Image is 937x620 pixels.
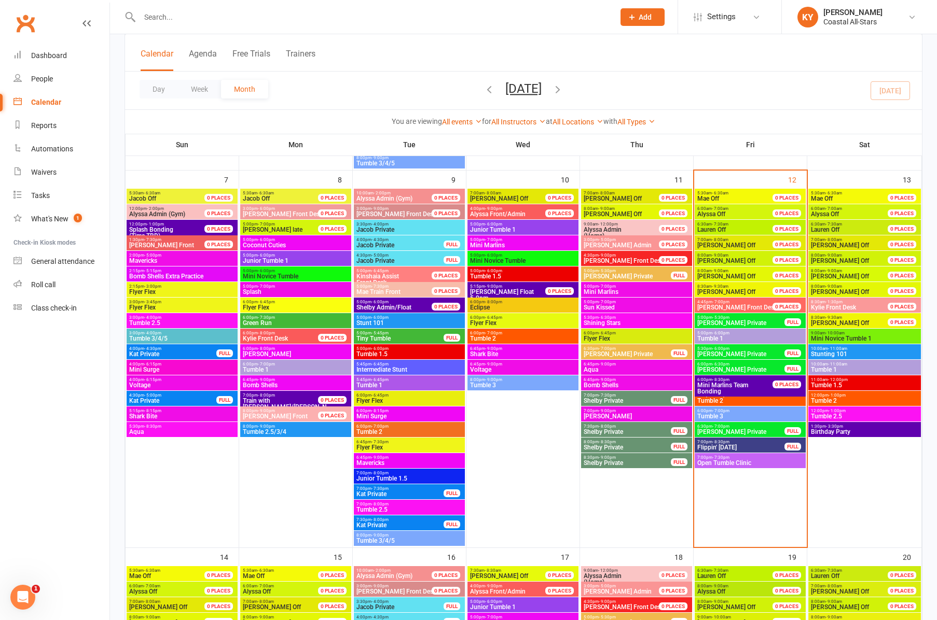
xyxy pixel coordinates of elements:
div: 0 PLACES [888,194,916,202]
span: - 4:00pm [144,315,161,320]
span: Sun Kissed [583,304,690,311]
div: 11 [674,171,693,188]
div: 0 PLACES [318,194,347,202]
span: Front Desk [356,273,444,286]
span: - 3:45pm [144,300,161,304]
strong: for [482,117,491,125]
span: - 5:00pm [599,237,616,242]
span: - 6:00pm [258,237,275,242]
span: 3:00pm [129,315,236,320]
span: - 9:00pm [599,253,616,258]
span: Splash Bonding [129,226,173,233]
span: Mini Novice Tumble [470,258,576,264]
span: 8:00pm [356,156,463,160]
span: (Home) [583,227,671,239]
span: - 6:45pm [258,300,275,304]
span: Tumble 3/4/5 [356,160,463,166]
span: 5:30am [242,191,330,195]
button: Agenda [189,49,217,71]
div: 0 PLACES [888,225,916,233]
span: [PERSON_NAME] Off [470,195,528,202]
th: Wed [466,134,580,156]
th: Mon [239,134,353,156]
span: - 6:00pm [371,300,389,304]
span: - 9:00am [825,269,842,273]
span: Green Run [242,320,349,326]
span: [PERSON_NAME] Off [811,257,869,264]
div: 0 PLACES [204,241,233,248]
span: [PERSON_NAME] Front Desk [697,304,777,311]
span: 6:00pm [470,300,576,304]
div: 0 PLACES [545,209,574,217]
span: 8:00am [697,269,785,273]
span: 12:00pm [129,206,217,211]
button: Calendar [141,49,173,71]
span: 5:00pm [470,237,576,242]
span: - 9:30am [712,284,728,289]
span: Kinshaia Assist [356,273,399,280]
span: - 7:30pm [144,237,161,242]
span: - 9:00am [598,206,615,211]
th: Fri [694,134,807,156]
strong: You are viewing [392,117,442,125]
span: 2:15pm [129,269,236,273]
span: - 6:30am [257,191,274,195]
div: Coastal All-Stars [823,17,883,26]
span: Settings [707,5,736,29]
div: 0 PLACES [659,225,687,233]
span: - 5:30pm [712,315,729,320]
strong: at [546,117,553,125]
th: Sat [807,134,922,156]
span: [PERSON_NAME] Off [811,319,869,327]
span: [PERSON_NAME] Off [697,273,755,280]
span: Lauren Off [811,226,839,233]
span: 5:00pm [583,284,690,289]
span: 8:00am [810,253,900,258]
span: - 2:00pm [374,191,391,195]
span: - 7:00pm [599,300,616,304]
span: Alyssa Front/Admin [470,210,526,218]
th: Tue [353,134,466,156]
span: Flyer Flex [129,289,236,295]
div: FULL [444,256,460,264]
span: Tumble 1.5 [470,273,576,279]
span: Mae Off [811,195,833,202]
span: [PERSON_NAME] Off [697,242,755,249]
div: 0 PLACES [318,225,347,233]
span: 4:00pm [356,237,444,242]
iframe: Intercom live chat [10,585,35,610]
span: 8:30am [810,315,900,320]
div: 12 [788,171,807,188]
span: [PERSON_NAME] Front Desk [243,210,323,218]
span: 6:00pm [242,315,349,320]
span: 8:00am [810,284,900,289]
span: 8:30am [697,284,785,289]
span: Mini Marlins [583,289,690,295]
a: Clubworx [12,10,38,36]
span: Shining Stars [583,320,690,326]
span: 1 [32,585,40,593]
span: Mini Novice Tumble [242,273,349,279]
span: 4:45pm [697,300,785,304]
span: Splash [242,289,349,295]
span: 2:15pm [129,284,236,289]
span: [PERSON_NAME] Admin [584,242,652,249]
div: 0 PLACES [432,272,460,279]
div: 0 PLACES [888,209,916,217]
span: 6:00pm [242,300,349,304]
a: Tasks [13,184,109,207]
span: 5:00pm [356,315,463,320]
div: 0 PLACES [659,241,687,248]
span: - 8:00pm [485,300,502,304]
div: 0 PLACES [773,303,801,311]
span: 5:00pm [583,269,671,273]
span: 6:30am [810,222,900,227]
span: Add [639,13,652,21]
span: 2:00pm [129,253,236,258]
span: 3:00pm [356,206,444,211]
span: 5:15pm [470,284,558,289]
span: 6:00am [697,206,785,211]
a: People [13,67,109,91]
span: 5:00pm [356,300,444,304]
span: Stunt 101 [356,320,463,326]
